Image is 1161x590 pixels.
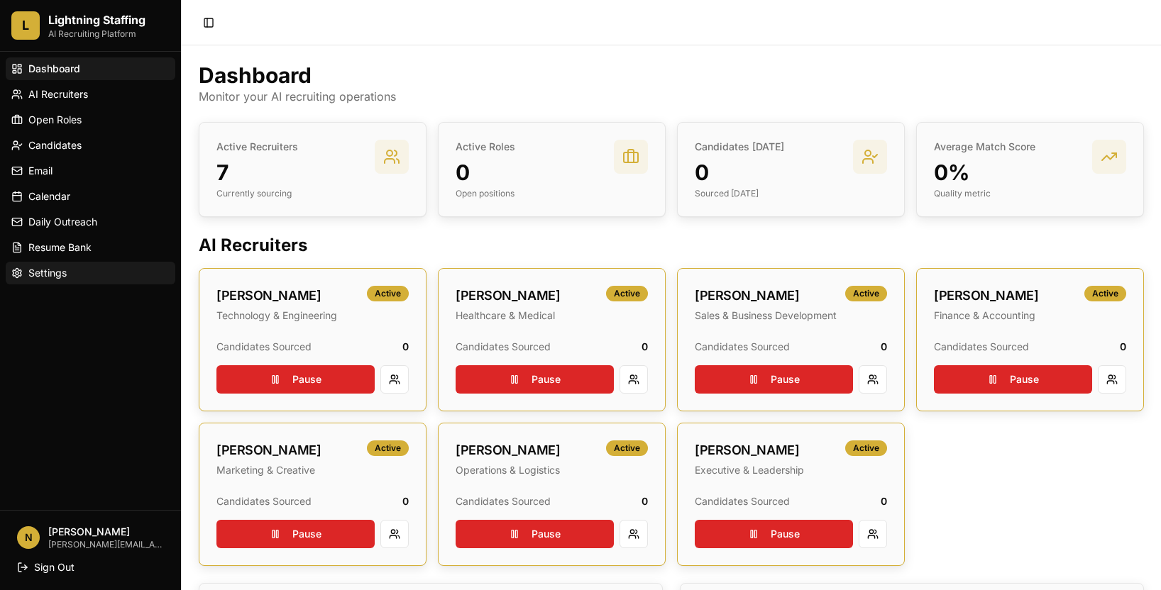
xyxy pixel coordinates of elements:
a: Settings [6,262,175,284]
span: Sign Out [34,560,75,574]
p: Currently sourcing [216,188,298,199]
div: Active [845,286,887,301]
h3: 0 [456,160,515,185]
button: Sign Out [11,556,170,579]
span: Candidates Sourced [216,340,312,354]
span: Dashboard [28,62,80,76]
p: Quality metric [934,188,1035,199]
div: [PERSON_NAME] [695,440,845,460]
a: AI Recruiters [6,83,175,106]
div: Active [606,440,648,456]
a: Email [6,160,175,182]
p: Finance & Accounting [934,308,1084,323]
button: Pause [695,365,853,394]
span: Candidates Sourced [456,340,551,354]
p: Sales & Business Development [695,308,845,323]
p: Marketing & Creative [216,463,367,477]
div: Active [606,286,648,301]
span: 0 [881,340,887,354]
span: Email [28,164,53,178]
span: Candidates Sourced [216,494,312,508]
p: Active Recruiters [216,140,298,154]
span: 0 [642,340,648,354]
button: Pause [456,520,614,548]
span: Open Roles [28,113,82,127]
h3: 7 [216,160,298,185]
h3: 0 [695,160,784,185]
span: N [25,530,33,545]
a: Calendar [6,185,175,208]
span: 0 [402,340,409,354]
p: AI Recruiting Platform [48,28,145,40]
span: Candidates Sourced [934,340,1029,354]
div: [PERSON_NAME] [695,286,845,306]
span: 0 [402,494,409,508]
p: Healthcare & Medical [456,308,606,323]
button: Pause [456,365,614,394]
span: 0 [881,494,887,508]
div: [PERSON_NAME] [216,440,367,460]
span: AI Recruiters [28,87,88,101]
span: 0 [1120,340,1126,354]
div: Active [845,440,887,456]
div: [PERSON_NAME] [456,440,606,460]
div: Active [1084,286,1126,301]
div: Active [367,440,409,456]
button: Pause [695,520,853,548]
a: Candidates [6,134,175,157]
span: Settings [28,266,67,280]
a: Resume Bank [6,236,175,259]
span: 0 [642,494,648,508]
h3: 0% [934,160,1035,185]
button: Pause [934,365,1092,394]
span: Candidates Sourced [695,494,790,508]
span: Candidates Sourced [456,494,551,508]
a: Daily Outreach [6,211,175,233]
button: Pause [216,520,375,548]
span: Candidates [28,138,82,152]
p: [PERSON_NAME][EMAIL_ADDRESS][DOMAIN_NAME] [48,539,164,550]
p: Candidates [DATE] [695,140,784,154]
span: Daily Outreach [28,215,97,229]
a: Dashboard [6,57,175,80]
p: Monitor your AI recruiting operations [199,88,1144,105]
h1: Dashboard [199,62,1144,88]
span: Resume Bank [28,240,92,255]
div: Active [367,286,409,301]
p: Executive & Leadership [695,463,845,477]
p: Average Match Score [934,140,1035,154]
p: Operations & Logistics [456,463,606,477]
div: [PERSON_NAME] [934,286,1084,306]
p: [PERSON_NAME] [48,525,164,539]
h2: Lightning Staffing [48,11,145,28]
p: Technology & Engineering [216,308,367,323]
div: [PERSON_NAME] [456,286,606,306]
p: Sourced [DATE] [695,188,784,199]
p: Active Roles [456,140,515,154]
span: Calendar [28,189,70,204]
div: [PERSON_NAME] [216,286,367,306]
span: Candidates Sourced [695,340,790,354]
button: Pause [216,365,375,394]
p: Open positions [456,188,515,199]
span: L [22,16,29,35]
a: Open Roles [6,108,175,131]
h2: AI Recruiters [199,234,1144,257]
